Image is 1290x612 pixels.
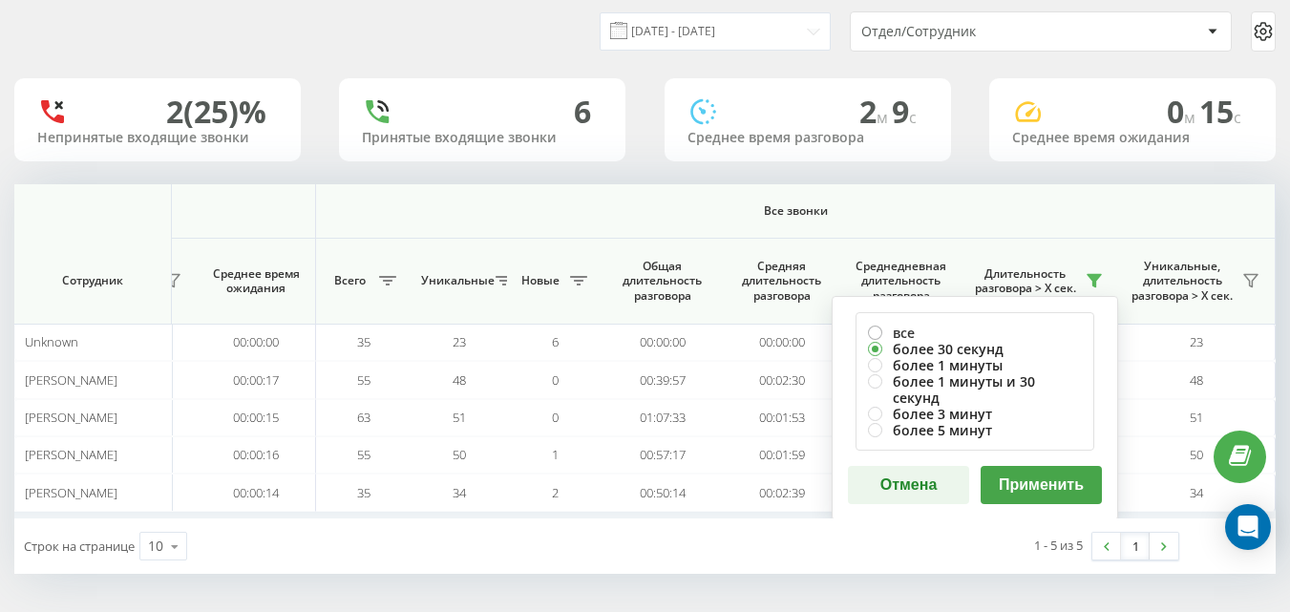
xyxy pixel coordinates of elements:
[37,130,278,146] div: Непринятые входящие звонки
[197,361,316,398] td: 00:00:17
[357,409,370,426] span: 63
[552,409,559,426] span: 0
[1199,91,1241,132] span: 15
[453,409,466,426] span: 51
[552,484,559,501] span: 2
[1121,533,1150,559] a: 1
[877,107,892,128] span: м
[362,130,603,146] div: Принятые входящие звонки
[25,333,78,350] span: Unknown
[722,474,841,511] td: 00:02:39
[603,361,722,398] td: 00:39:57
[868,373,1082,406] label: более 1 минуты и 30 секунд
[357,484,370,501] span: 35
[909,107,917,128] span: c
[197,436,316,474] td: 00:00:16
[868,357,1082,373] label: более 1 минуты
[1034,536,1083,555] div: 1 - 5 из 5
[1190,333,1203,350] span: 23
[357,333,370,350] span: 35
[617,259,708,304] span: Общая длительность разговора
[197,399,316,436] td: 00:00:15
[1184,107,1199,128] span: м
[868,325,1082,341] label: все
[970,266,1080,296] span: Длительность разговора > Х сек.
[166,94,266,130] div: 2 (25)%
[603,474,722,511] td: 00:50:14
[868,422,1082,438] label: более 5 минут
[197,324,316,361] td: 00:00:00
[722,361,841,398] td: 00:02:30
[687,130,928,146] div: Среднее время разговора
[1128,259,1237,304] span: Уникальные, длительность разговора > Х сек.
[372,203,1218,219] span: Все звонки
[1190,446,1203,463] span: 50
[856,259,946,304] span: Среднедневная длительность разговора
[552,333,559,350] span: 6
[148,537,163,556] div: 10
[1167,91,1199,132] span: 0
[1190,409,1203,426] span: 51
[326,273,373,288] span: Всего
[603,436,722,474] td: 00:57:17
[25,409,117,426] span: [PERSON_NAME]
[603,399,722,436] td: 01:07:33
[1012,130,1253,146] div: Среднее время ожидания
[1190,484,1203,501] span: 34
[24,538,135,555] span: Строк на странице
[552,446,559,463] span: 1
[868,341,1082,357] label: более 30 секунд
[357,371,370,389] span: 55
[453,446,466,463] span: 50
[574,94,591,130] div: 6
[25,484,117,501] span: [PERSON_NAME]
[892,91,917,132] span: 9
[552,371,559,389] span: 0
[722,399,841,436] td: 00:01:53
[25,446,117,463] span: [PERSON_NAME]
[1234,107,1241,128] span: c
[981,466,1102,504] button: Применить
[861,24,1089,40] div: Отдел/Сотрудник
[1190,371,1203,389] span: 48
[197,474,316,511] td: 00:00:14
[1225,504,1271,550] div: Open Intercom Messenger
[453,333,466,350] span: 23
[868,406,1082,422] label: более 3 минут
[31,273,155,288] span: Сотрудник
[211,266,301,296] span: Среднее время ожидания
[859,91,892,132] span: 2
[517,273,564,288] span: Новые
[421,273,490,288] span: Уникальные
[722,436,841,474] td: 00:01:59
[848,466,969,504] button: Отмена
[603,324,722,361] td: 00:00:00
[453,371,466,389] span: 48
[25,371,117,389] span: [PERSON_NAME]
[736,259,827,304] span: Средняя длительность разговора
[357,446,370,463] span: 55
[453,484,466,501] span: 34
[722,324,841,361] td: 00:00:00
